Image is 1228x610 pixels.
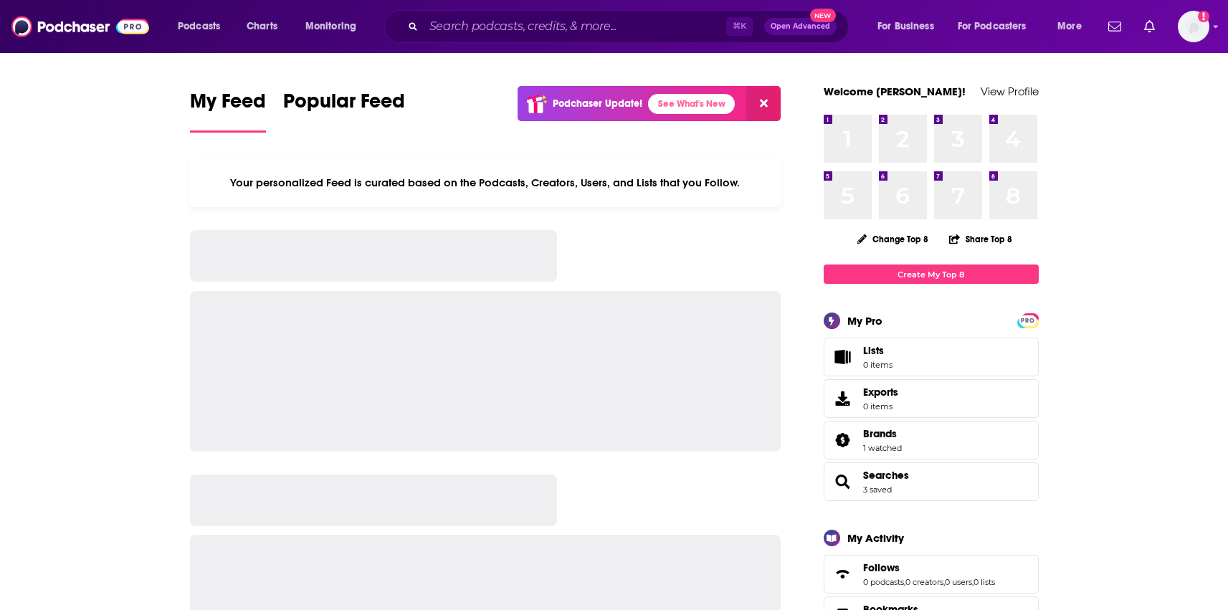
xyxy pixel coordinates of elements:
a: Follows [829,564,857,584]
a: My Feed [190,89,266,133]
span: For Podcasters [958,16,1027,37]
a: 0 lists [974,577,995,587]
span: , [943,577,945,587]
a: Searches [829,472,857,492]
a: 0 creators [905,577,943,587]
span: Logged in as rowan.sullivan [1178,11,1209,42]
span: Exports [863,386,898,399]
button: open menu [168,15,239,38]
svg: Add a profile image [1198,11,1209,22]
span: Searches [824,462,1039,501]
span: For Business [877,16,934,37]
a: Popular Feed [283,89,405,133]
a: Exports [824,379,1039,418]
span: Exports [829,389,857,409]
a: Welcome [PERSON_NAME]! [824,85,966,98]
a: View Profile [981,85,1039,98]
span: More [1057,16,1082,37]
a: Charts [237,15,286,38]
div: My Activity [847,531,904,545]
span: Open Advanced [771,23,830,30]
span: Popular Feed [283,89,405,122]
a: Brands [863,427,902,440]
button: open menu [1047,15,1100,38]
a: 0 podcasts [863,577,904,587]
button: open menu [867,15,952,38]
span: Brands [863,427,897,440]
span: ⌘ K [726,17,753,36]
span: 0 items [863,360,893,370]
button: Share Top 8 [948,225,1013,253]
span: , [972,577,974,587]
a: Show notifications dropdown [1103,14,1127,39]
span: Follows [863,561,900,574]
span: Lists [863,344,884,357]
span: Charts [247,16,277,37]
span: Lists [863,344,893,357]
span: New [810,9,836,22]
span: Podcasts [178,16,220,37]
span: Lists [829,347,857,367]
a: Lists [824,338,1039,376]
button: open menu [295,15,375,38]
a: See What's New [648,94,735,114]
input: Search podcasts, credits, & more... [424,15,726,38]
div: Your personalized Feed is curated based on the Podcasts, Creators, Users, and Lists that you Follow. [190,158,781,207]
a: Searches [863,469,909,482]
a: Follows [863,561,995,574]
a: Show notifications dropdown [1138,14,1161,39]
a: 0 users [945,577,972,587]
span: 0 items [863,401,898,411]
span: Monitoring [305,16,356,37]
span: Brands [824,421,1039,459]
span: My Feed [190,89,266,122]
a: Create My Top 8 [824,265,1039,284]
img: Podchaser - Follow, Share and Rate Podcasts [11,13,149,40]
a: Brands [829,430,857,450]
span: PRO [1019,315,1037,326]
p: Podchaser Update! [553,97,642,110]
span: , [904,577,905,587]
div: Search podcasts, credits, & more... [398,10,862,43]
a: 1 watched [863,443,902,453]
button: Open AdvancedNew [764,18,837,35]
a: PRO [1019,315,1037,325]
button: open menu [948,15,1047,38]
button: Change Top 8 [849,230,938,248]
div: My Pro [847,314,882,328]
button: Show profile menu [1178,11,1209,42]
a: 3 saved [863,485,892,495]
img: User Profile [1178,11,1209,42]
span: Follows [824,555,1039,594]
